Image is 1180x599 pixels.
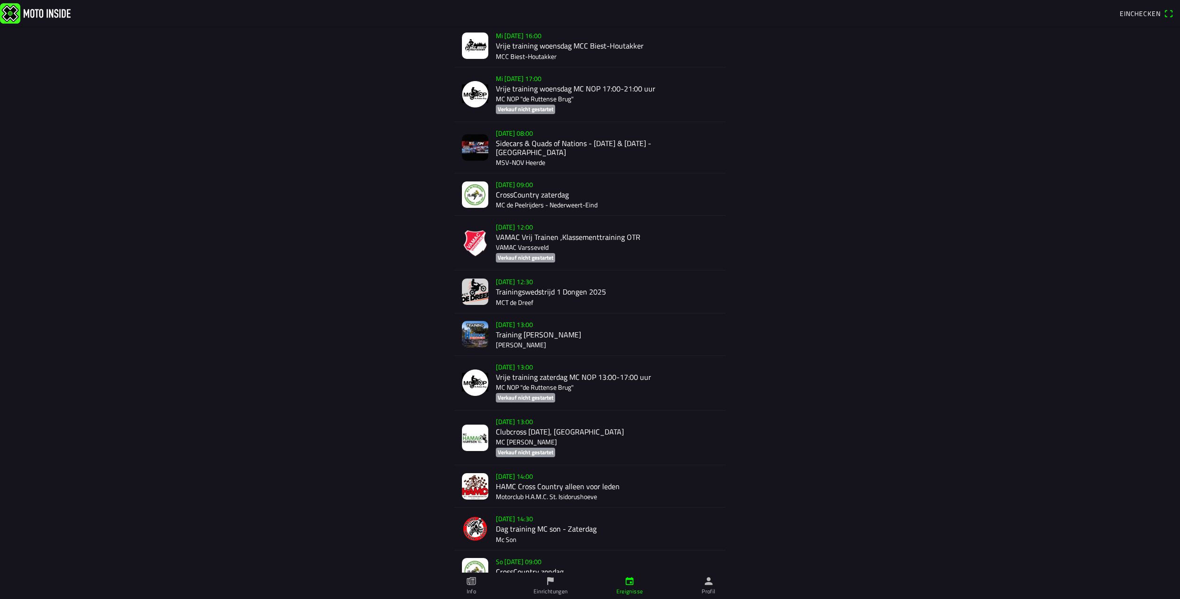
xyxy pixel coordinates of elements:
img: 9BaJ6JzUtSskXF0wpA0g5sW6VKDwpHNSP56K10Zi.jpg [462,558,488,584]
a: Eincheckenqr scanner [1115,5,1178,21]
ion-icon: flag [545,576,556,586]
img: aAdPnaJ0eM91CyR0W3EJwaucQemX36SUl3ujApoD.jpeg [462,181,488,208]
ion-icon: paper [466,576,477,586]
ion-icon: person [703,576,714,586]
ion-label: Info [467,587,476,596]
a: [DATE] 13:00Training [PERSON_NAME][PERSON_NAME] [454,313,726,356]
img: NjdwpvkGicnr6oC83998ZTDUeXJJ29cK9cmzxz8K.png [462,369,488,396]
ion-label: Einrichtungen [533,587,568,596]
ion-icon: calendar [624,576,635,586]
a: [DATE] 14:00HAMC Cross Country alleen voor ledenMotorclub H.A.M.C. St. Isidorushoeve [454,465,726,508]
span: Einchecken [1120,8,1160,18]
img: IfAby9mKD8ktyPe5hoHROIXONCLjirIdTKIgzdDA.jpg [462,473,488,500]
a: Mi [DATE] 16:00Vrije training woensdag MCC Biest-HoutakkerMCC Biest-Houtakker [454,25,726,67]
img: 93T3reSmquxdw3vykz1q1cFWxKRYEtHxrElz4fEm.jpg [462,279,488,305]
a: [DATE] 14:30Dag training MC son - ZaterdagMc Son [454,508,726,550]
ion-label: Profil [702,587,715,596]
img: sfRBxcGZmvZ0K6QUyq9TbY0sbKJYVDoKWVN9jkDZ.png [462,516,488,542]
a: [DATE] 13:00Clubcross [DATE], [GEOGRAPHIC_DATA]MC [PERSON_NAME]Verkauf nicht gestartet [454,410,726,465]
img: mf9H8d1a5TKedy5ZUBjz7cfp0XTXDcWLaUn258t6.jpg [462,425,488,451]
a: [DATE] 08:00Sidecars & Quads of Nations - [DATE] & [DATE] - [GEOGRAPHIC_DATA]MSV-NOV Heerde [454,122,726,173]
a: [DATE] 13:00Vrije training zaterdag MC NOP 13:00-17:00 uurMC NOP "de Ruttense Brug"Verkauf nicht ... [454,356,726,410]
img: v8yLAlcV2EDr5BhTd3ao95xgesV199AzVZhagmAy.png [462,230,488,256]
a: Mi [DATE] 17:00Vrije training woensdag MC NOP 17:00-21:00 uurMC NOP "de Ruttense Brug"Verkauf nic... [454,67,726,122]
img: RsLYVIJ3HdxBcd7YXp8gprPg8v9FlRA0bzDE6f0r.jpg [462,33,488,59]
a: So [DATE] 09:00CrossCountry zondag [454,550,726,593]
img: 2jubyqFwUY625b9WQNj3VlvG0cDiWSkTgDyQjPWg.jpg [462,134,488,161]
img: NjdwpvkGicnr6oC83998ZTDUeXJJ29cK9cmzxz8K.png [462,81,488,107]
ion-label: Ereignisse [616,587,643,596]
a: [DATE] 12:00VAMAC Vrij Trainen ,Klassementtraining OTRVAMAC VarsseveldVerkauf nicht gestartet [454,216,726,271]
img: N3lxsS6Zhak3ei5Q5MtyPEvjHqMuKUUTBqHB2i4g.png [462,321,488,347]
a: [DATE] 12:30Trainingswedstrijd 1 Dongen 2025MCT de Dreef [454,271,726,313]
a: [DATE] 09:00CrossCountry zaterdagMC de Peelrijders - Nederweert-Eind [454,173,726,216]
